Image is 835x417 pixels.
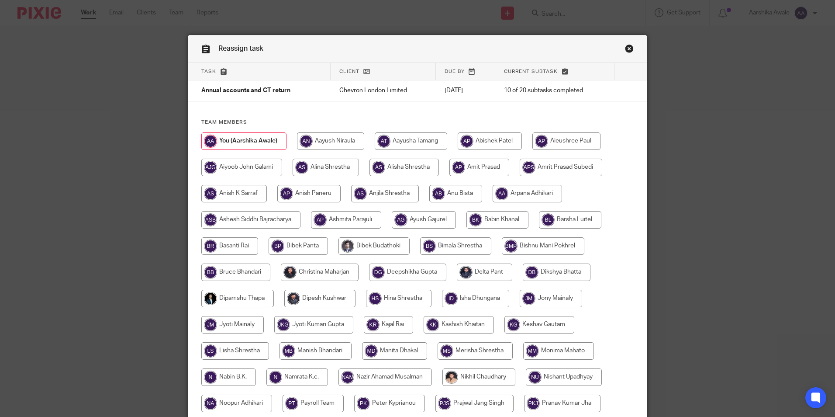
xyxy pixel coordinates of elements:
a: Close this dialog window [625,44,634,56]
span: Current subtask [504,69,558,74]
h4: Team members [201,119,634,126]
p: [DATE] [445,86,487,95]
span: Task [201,69,216,74]
span: Client [339,69,359,74]
span: Annual accounts and CT return [201,88,290,94]
span: Due by [445,69,465,74]
td: 10 of 20 subtasks completed [495,80,614,101]
p: Chevron London Limited [339,86,427,95]
span: Reassign task [218,45,263,52]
